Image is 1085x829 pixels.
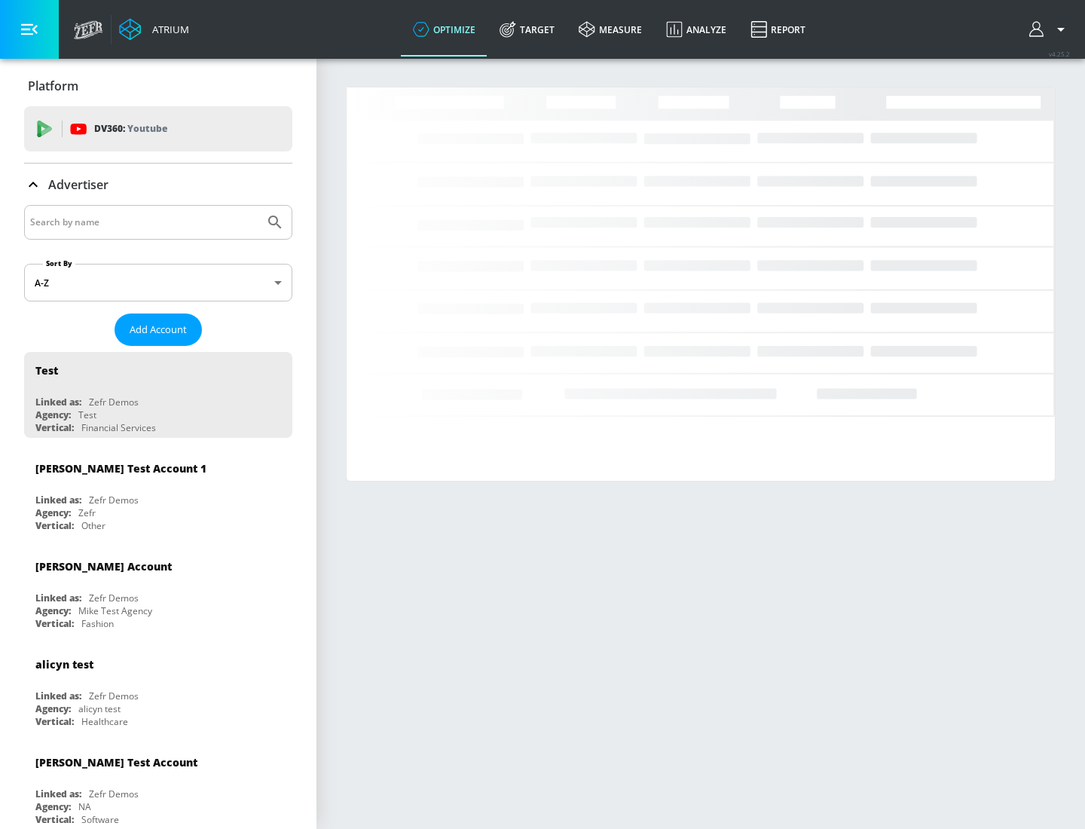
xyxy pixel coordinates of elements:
[28,78,78,94] p: Platform
[81,617,114,630] div: Fashion
[35,592,81,604] div: Linked as:
[35,519,74,532] div: Vertical:
[81,715,128,728] div: Healthcare
[89,592,139,604] div: Zefr Demos
[94,121,167,137] p: DV360:
[35,657,93,671] div: alicyn test
[35,617,74,630] div: Vertical:
[48,176,108,193] p: Advertiser
[24,65,292,107] div: Platform
[24,646,292,732] div: alicyn testLinked as:Zefr DemosAgency:alicyn testVertical:Healthcare
[89,690,139,702] div: Zefr Demos
[35,421,74,434] div: Vertical:
[35,408,71,421] div: Agency:
[130,321,187,338] span: Add Account
[43,258,75,268] label: Sort By
[35,813,74,826] div: Vertical:
[24,264,292,301] div: A-Z
[24,450,292,536] div: [PERSON_NAME] Test Account 1Linked as:Zefr DemosAgency:ZefrVertical:Other
[35,604,71,617] div: Agency:
[78,408,96,421] div: Test
[146,23,189,36] div: Atrium
[567,2,654,57] a: measure
[24,352,292,438] div: TestLinked as:Zefr DemosAgency:TestVertical:Financial Services
[401,2,487,57] a: optimize
[24,106,292,151] div: DV360: Youtube
[35,755,197,769] div: [PERSON_NAME] Test Account
[35,690,81,702] div: Linked as:
[35,715,74,728] div: Vertical:
[35,559,172,574] div: [PERSON_NAME] Account
[24,164,292,206] div: Advertiser
[78,800,91,813] div: NA
[487,2,567,57] a: Target
[1049,50,1070,58] span: v 4.25.2
[78,702,121,715] div: alicyn test
[115,314,202,346] button: Add Account
[119,18,189,41] a: Atrium
[24,548,292,634] div: [PERSON_NAME] AccountLinked as:Zefr DemosAgency:Mike Test AgencyVertical:Fashion
[89,396,139,408] div: Zefr Demos
[35,800,71,813] div: Agency:
[78,506,96,519] div: Zefr
[81,813,119,826] div: Software
[81,421,156,434] div: Financial Services
[35,506,71,519] div: Agency:
[81,519,105,532] div: Other
[738,2,818,57] a: Report
[35,396,81,408] div: Linked as:
[89,788,139,800] div: Zefr Demos
[127,121,167,136] p: Youtube
[89,494,139,506] div: Zefr Demos
[654,2,738,57] a: Analyze
[35,494,81,506] div: Linked as:
[35,702,71,715] div: Agency:
[35,461,206,476] div: [PERSON_NAME] Test Account 1
[35,788,81,800] div: Linked as:
[78,604,152,617] div: Mike Test Agency
[30,213,258,232] input: Search by name
[35,363,58,378] div: Test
